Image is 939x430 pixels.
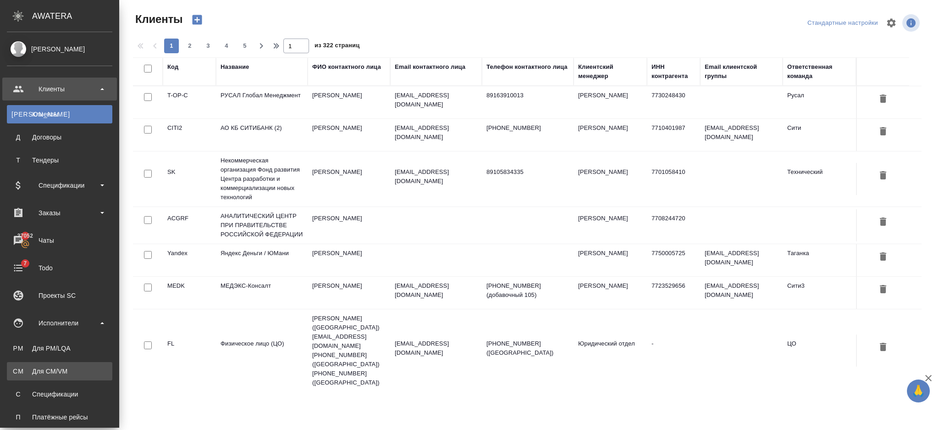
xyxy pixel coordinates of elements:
[902,14,922,32] span: Посмотреть информацию
[783,163,856,195] td: Технический
[201,39,215,53] button: 3
[574,244,647,276] td: [PERSON_NAME]
[700,277,783,309] td: [EMAIL_ADDRESS][DOMAIN_NAME]
[2,257,117,279] a: 7Todo
[911,381,926,401] span: 🙏
[312,62,381,72] div: ФИО контактного лица
[875,168,891,184] button: Удалить
[216,335,308,367] td: Физическое лицо (ЦО)
[395,281,477,300] p: [EMAIL_ADDRESS][DOMAIN_NAME]
[221,62,249,72] div: Название
[875,339,891,356] button: Удалить
[7,385,112,403] a: ССпецификации
[7,408,112,426] a: ППлатёжные рейсы
[578,62,642,81] div: Клиентский менеджер
[7,339,112,357] a: PMДля PM/LQA
[486,281,569,300] p: [PHONE_NUMBER] (добавочный 105)
[574,277,647,309] td: [PERSON_NAME]
[486,123,569,133] p: [PHONE_NUMBER]
[167,62,178,72] div: Код
[308,244,390,276] td: [PERSON_NAME]
[11,133,108,142] div: Договоры
[216,151,308,207] td: Некоммерческая организация Фонд развития Центра разработки и коммерциализации новых технологий
[11,110,108,119] div: Клиенты
[163,244,216,276] td: Yandex
[700,244,783,276] td: [EMAIL_ADDRESS][DOMAIN_NAME]
[7,179,112,192] div: Спецификации
[7,316,112,330] div: Исполнители
[7,206,112,220] div: Заказы
[238,39,252,53] button: 5
[7,44,112,54] div: [PERSON_NAME]
[308,209,390,241] td: [PERSON_NAME]
[700,119,783,151] td: [EMAIL_ADDRESS][DOMAIN_NAME]
[647,277,700,309] td: 7723529656
[787,62,851,81] div: Ответственная команда
[395,91,477,109] p: [EMAIL_ADDRESS][DOMAIN_NAME]
[219,41,234,50] span: 4
[216,207,308,244] td: АНАЛИТИЧЕСКИЙ ЦЕНТР ПРИ ПРАВИТЕЛЬСТВЕ РОССИЙСКОЙ ФЕДЕРАЦИИ
[486,168,569,177] p: 89105834335
[574,119,647,151] td: [PERSON_NAME]
[7,362,112,380] a: CMДля CM/VM
[163,163,216,195] td: SK
[647,244,700,276] td: 7750005725
[783,277,856,309] td: Сити3
[875,214,891,231] button: Удалить
[647,163,700,195] td: 7701058410
[2,229,117,252] a: 37052Чаты
[574,163,647,195] td: [PERSON_NAME]
[32,7,119,25] div: AWATERA
[486,62,568,72] div: Телефон контактного лица
[7,261,112,275] div: Todo
[11,344,108,353] div: Для PM/LQA
[805,16,880,30] div: split button
[875,123,891,140] button: Удалить
[7,151,112,169] a: ТТендеры
[308,309,390,392] td: [PERSON_NAME] ([GEOGRAPHIC_DATA]) [EMAIL_ADDRESS][DOMAIN_NAME] [PHONE_NUMBER] ([GEOGRAPHIC_DATA])...
[163,86,216,118] td: T-OP-C
[395,339,477,357] p: [EMAIL_ADDRESS][DOMAIN_NAME]
[486,91,569,100] p: 89163910013
[486,339,569,357] p: [PHONE_NUMBER] ([GEOGRAPHIC_DATA])
[163,209,216,241] td: ACGRF
[163,277,216,309] td: MEDK
[11,367,108,376] div: Для CM/VM
[783,119,856,151] td: Сити
[2,284,117,307] a: Проекты SC
[201,41,215,50] span: 3
[907,380,930,402] button: 🙏
[308,86,390,118] td: [PERSON_NAME]
[574,335,647,367] td: Юридический отдел
[875,249,891,266] button: Удалить
[705,62,778,81] div: Email клиентской группы
[7,289,112,302] div: Проекты SC
[647,209,700,241] td: 7708244720
[875,281,891,298] button: Удалить
[647,119,700,151] td: 7710401987
[7,105,112,123] a: [PERSON_NAME]Клиенты
[238,41,252,50] span: 5
[216,86,308,118] td: РУСАЛ Глобал Менеджмент
[880,12,902,34] span: Настроить таблицу
[12,231,39,240] span: 37052
[783,244,856,276] td: Таганка
[395,123,477,142] p: [EMAIL_ADDRESS][DOMAIN_NAME]
[308,119,390,151] td: [PERSON_NAME]
[11,390,108,399] div: Спецификации
[186,12,208,28] button: Создать
[574,86,647,118] td: [PERSON_NAME]
[11,413,108,422] div: Платёжные рейсы
[133,12,182,27] span: Клиенты
[216,277,308,309] td: МЕДЭКС-Консалт
[216,244,308,276] td: Яндекс Деньги / ЮМани
[647,335,700,367] td: -
[163,119,216,151] td: CITI2
[315,40,359,53] span: из 322 страниц
[875,91,891,108] button: Удалить
[219,39,234,53] button: 4
[652,62,696,81] div: ИНН контрагента
[783,335,856,367] td: ЦО
[7,82,112,96] div: Клиенты
[216,119,308,151] td: АО КБ СИТИБАНК (2)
